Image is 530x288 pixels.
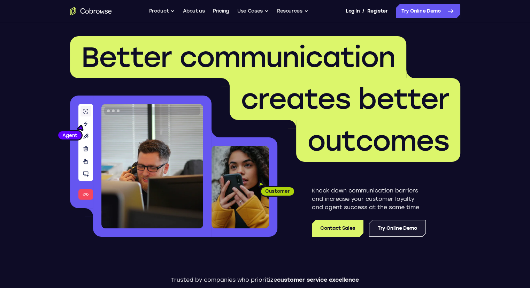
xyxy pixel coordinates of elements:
span: outcomes [307,124,449,158]
img: A customer support agent talking on the phone [101,104,203,228]
a: Log In [346,4,360,18]
a: About us [183,4,205,18]
span: creates better [241,82,449,116]
a: Register [367,4,387,18]
a: Pricing [213,4,229,18]
span: / [362,7,364,15]
button: Resources [277,4,308,18]
span: Better communication [81,40,395,74]
a: Go to the home page [70,7,112,15]
button: Use Cases [237,4,269,18]
a: Try Online Demo [369,220,426,237]
span: customer service excellence [277,276,359,283]
img: A customer holding their phone [212,146,269,228]
p: Knock down communication barriers and increase your customer loyalty and agent success at the sam... [312,187,426,212]
button: Product [149,4,175,18]
a: Try Online Demo [396,4,460,18]
a: Contact Sales [312,220,363,237]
